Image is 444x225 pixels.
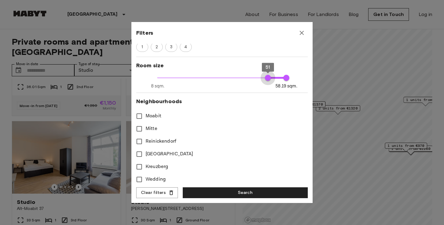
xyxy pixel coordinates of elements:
div: 1 [136,42,148,52]
span: 3 [167,44,176,50]
span: Filters [136,29,153,36]
span: Moabit [146,112,161,120]
span: Wedding [146,176,166,183]
span: Kreuzberg [146,163,168,170]
span: 1 [138,44,146,50]
span: 51 [265,65,270,70]
span: Neighbourhoods [136,98,308,105]
span: 58.19 sqm. [275,83,297,89]
span: 4 [181,44,190,50]
div: 3 [165,42,177,52]
span: Reinickendorf [146,138,176,145]
span: 2 [152,44,161,50]
button: Search [183,187,308,198]
div: 4 [180,42,192,52]
span: Room size [136,62,308,69]
span: Mitte [146,125,157,132]
div: 2 [151,42,163,52]
span: [GEOGRAPHIC_DATA] [146,151,193,158]
button: Clear filters [136,187,178,198]
span: 8 sqm. [151,83,165,89]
